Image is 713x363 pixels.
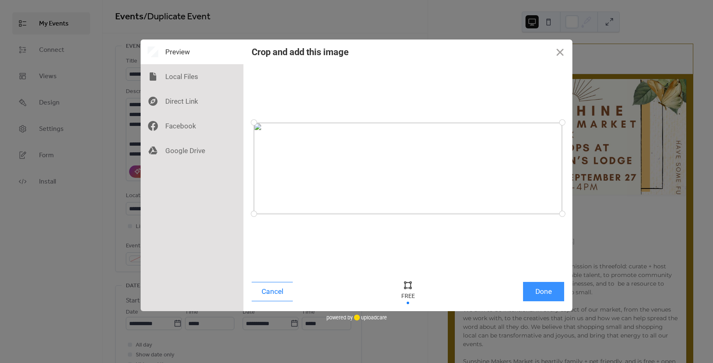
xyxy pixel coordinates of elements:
[326,311,387,323] div: powered by
[523,282,564,301] button: Done
[353,314,387,321] a: uploadcare
[252,47,349,57] div: Crop and add this image
[252,282,293,301] button: Cancel
[141,89,243,114] div: Direct Link
[141,138,243,163] div: Google Drive
[548,40,572,64] button: Close
[141,40,243,64] div: Preview
[141,114,243,138] div: Facebook
[141,64,243,89] div: Local Files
